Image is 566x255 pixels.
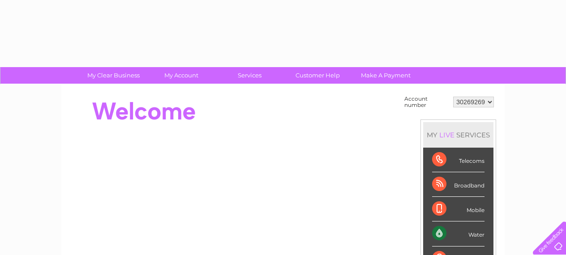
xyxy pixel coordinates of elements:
[145,67,219,84] a: My Account
[432,172,485,197] div: Broadband
[77,67,150,84] a: My Clear Business
[423,122,493,148] div: MY SERVICES
[432,221,485,246] div: Water
[281,67,355,84] a: Customer Help
[437,131,456,139] div: LIVE
[349,67,423,84] a: Make A Payment
[213,67,287,84] a: Services
[432,197,485,221] div: Mobile
[432,148,485,172] div: Telecoms
[402,93,451,110] td: Account number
